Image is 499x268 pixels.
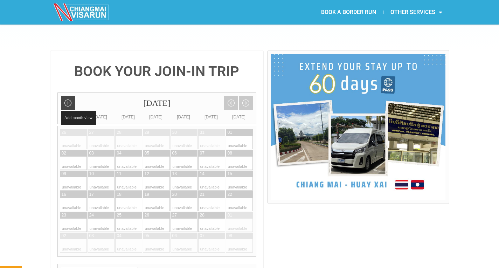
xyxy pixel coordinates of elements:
div: 14 [200,171,205,177]
a: OTHER SERVICES [383,4,449,20]
a: Add month view [61,96,75,110]
div: 22 [228,192,232,198]
div: [DATE] [115,114,142,121]
div: 28 [117,130,122,136]
div: 01 [228,130,232,136]
div: 26 [145,212,149,218]
div: 02 [62,233,66,239]
div: 07 [200,233,205,239]
div: 27 [89,130,94,136]
div: 04 [117,150,122,156]
div: 03 [89,233,94,239]
div: 11 [117,171,122,177]
div: 27 [172,212,177,218]
div: [DATE] [59,114,87,121]
div: 30 [172,130,177,136]
div: 04 [117,233,122,239]
div: [DATE] [142,114,170,121]
div: [DATE] [170,114,197,121]
div: 26 [62,130,66,136]
div: 08 [228,150,232,156]
div: [DATE] [197,114,225,121]
h4: BOOK YOUR JOIN-IN TRIP [57,64,257,78]
div: 06 [172,233,177,239]
div: 01 [228,212,232,218]
div: 28 [200,212,205,218]
div: 10 [89,171,94,177]
div: 21 [200,192,205,198]
div: 20 [172,192,177,198]
div: [DATE] [58,93,256,114]
div: [DATE] [225,114,253,121]
div: 19 [145,192,149,198]
div: 09 [62,171,66,177]
div: 12 [145,171,149,177]
div: 25 [117,212,122,218]
div: 18 [117,192,122,198]
div: 23 [62,212,66,218]
div: 06 [172,150,177,156]
span: Add month view [61,111,96,125]
div: 03 [89,150,94,156]
div: 13 [172,171,177,177]
div: 07 [200,150,205,156]
div: 15 [228,171,232,177]
div: 17 [89,192,94,198]
div: 02 [62,150,66,156]
a: BOOK A BORDER RUN [314,4,383,20]
div: 29 [145,130,149,136]
div: 05 [145,150,149,156]
div: 05 [145,233,149,239]
div: 08 [228,233,232,239]
div: [DATE] [87,114,115,121]
div: 16 [62,192,66,198]
div: 24 [89,212,94,218]
nav: Menu [250,4,449,20]
div: 31 [200,130,205,136]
